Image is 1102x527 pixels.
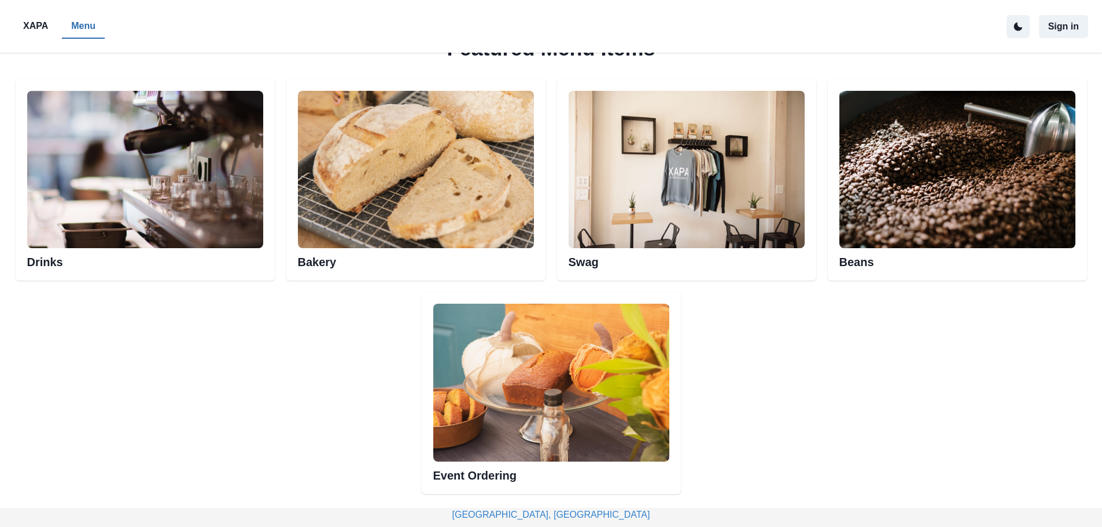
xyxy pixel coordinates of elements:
div: Bakery [286,79,546,281]
h2: Drinks [27,248,263,269]
div: Swag [557,79,816,281]
img: Esspresso machine [27,91,263,248]
button: Sign in [1039,15,1088,38]
div: Esspresso machineDrinks [16,79,275,281]
button: active dark theme mode [1007,15,1030,38]
p: XAPA [23,19,48,33]
h2: Swag [569,248,805,269]
div: Event Ordering [422,292,681,493]
div: Beans [828,79,1087,281]
a: [GEOGRAPHIC_DATA], [GEOGRAPHIC_DATA] [452,510,650,519]
p: Menu [71,19,95,33]
h2: Beans [839,248,1075,269]
h2: Bakery [298,248,534,269]
h2: Event Ordering [433,462,669,482]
